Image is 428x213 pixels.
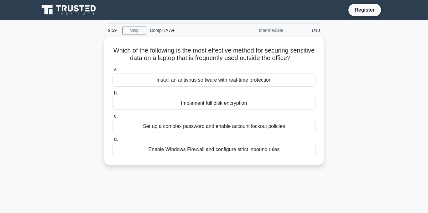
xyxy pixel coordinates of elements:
[232,24,287,37] div: Intermediate
[146,24,232,37] div: CompTIA A+
[112,47,316,62] h5: Which of the following is the most effective method for securing sensitive data on a laptop that ...
[114,136,118,142] span: d.
[104,24,123,37] div: 9:59
[114,90,118,95] span: b.
[112,74,316,87] div: Install an antivirus software with real-time protection
[351,6,378,14] a: Register
[112,97,316,110] div: Implement full disk encryption
[287,24,324,37] div: 1/10
[114,113,117,119] span: c.
[112,143,316,156] div: Enable Windows Firewall and configure strict inbound rules
[114,67,118,72] span: a.
[123,27,146,34] a: Stop
[112,120,316,133] div: Set up a complex password and enable account lockout policies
